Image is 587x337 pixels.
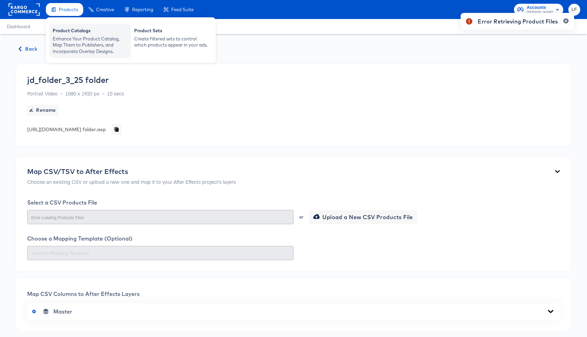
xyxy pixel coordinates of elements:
span: Map CSV Columns to After Effects Layers [27,290,140,297]
div: [URL][DOMAIN_NAME] folder.aep [27,126,106,133]
button: Rename [27,105,59,116]
input: Select a Mapping Template [30,249,290,257]
span: LF [571,6,577,14]
button: Upload a New CSV Products File [309,210,417,224]
div: Map CSV/TSV to After Effects [27,167,236,176]
span: 10 secs [107,90,124,97]
span: Portrait Video [27,90,58,97]
span: Products [59,7,78,12]
span: Master [53,308,72,315]
span: Upload a New CSV Products File [315,212,413,222]
div: Select a CSV Products File [27,199,560,206]
span: 1080 x 1920 px [65,90,100,97]
span: Back [19,45,37,53]
input: Select a Products File [30,216,290,224]
div: Error Retrieving Product Files [478,17,558,25]
div: jd_folder_3_25 folder [27,75,109,85]
span: Reporting [132,7,153,12]
button: Back [16,45,40,53]
span: Rename [30,106,56,114]
span: Accounts [527,4,553,11]
p: Choose an existing CSV or upload a new one and map it to your After Effects project's layers [27,178,236,185]
a: Dashboard [7,24,30,29]
span: Feed Suite [171,7,194,12]
div: or [299,215,304,219]
button: Accounts[PERSON_NAME] [514,4,563,16]
div: Choose a Mapping Template (Optional) [27,235,560,242]
span: Creative [96,7,114,12]
button: LF [568,4,580,16]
